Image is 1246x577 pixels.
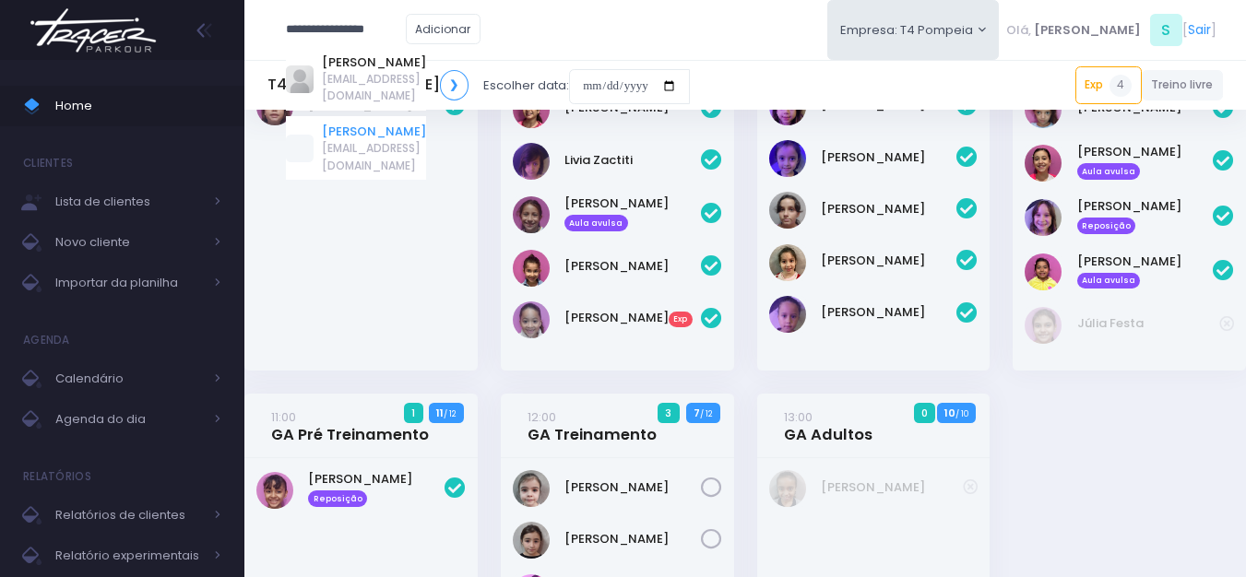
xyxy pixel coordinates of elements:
span: Home [55,94,221,118]
a: Livia Zactiti [564,151,701,170]
span: 0 [914,403,936,423]
small: 11:00 [271,408,296,426]
span: Exp [669,312,693,328]
a: [PERSON_NAME] [821,200,957,218]
a: [PERSON_NAME] [564,257,701,276]
a: ❯ [440,70,469,100]
h5: T4 Pompeia [DATE] [267,70,469,100]
h4: Agenda [23,322,70,359]
a: Treino livre [1142,70,1224,100]
img: Mariah Oliveira Camargo [1025,145,1062,182]
a: [PERSON_NAME] Reposição [308,470,445,507]
img: Naya R. H. Miranda [769,296,806,333]
span: Novo cliente [55,230,203,254]
img: Valentina scholz [1025,253,1062,290]
img: Júlia Caze Rodrigues [256,472,293,509]
a: [PERSON_NAME]Exp [564,309,701,327]
img: Luiza Lobello Demônaco [769,192,806,229]
a: [PERSON_NAME] Aula avulsa [564,194,701,231]
span: 4 [1110,75,1132,97]
img: Júlia Festa Tognasca [1025,307,1062,344]
a: [PERSON_NAME] [564,478,701,497]
img: Melissa Gouveia [1025,199,1062,236]
a: [PERSON_NAME] [821,303,957,322]
small: / 10 [955,408,968,419]
a: [PERSON_NAME] [322,123,426,141]
a: Exp4 [1075,66,1142,103]
span: Agenda do dia [55,407,203,431]
span: Aula avulsa [564,215,628,231]
strong: 10 [944,406,955,420]
span: 3 [658,403,680,423]
a: Adicionar [406,14,481,44]
a: 11:00GA Pré Treinamento [271,407,429,444]
strong: 11 [436,406,444,420]
a: [PERSON_NAME] [821,252,957,270]
a: [PERSON_NAME] Aula avulsa [1077,253,1214,289]
div: [ ] [999,9,1223,51]
img: Maria eduarda comparsi nunes [769,244,806,281]
a: [PERSON_NAME] Aula avulsa [1077,143,1214,180]
span: Olá, [1006,21,1031,40]
a: Sair [1188,20,1211,40]
span: Calendário [55,367,203,391]
img: Helena Mendes Leone [769,140,806,177]
small: / 12 [700,408,712,419]
span: Aula avulsa [1077,273,1141,289]
small: 13:00 [784,408,813,426]
a: [PERSON_NAME] [821,478,964,497]
span: 1 [404,403,423,423]
a: 13:00GA Adultos [784,407,872,444]
img: Sofia Sandes [513,301,550,338]
a: 12:00GA Treinamento [528,407,657,444]
span: Aula avulsa [1077,163,1141,180]
strong: 7 [694,406,700,420]
small: 12:00 [528,408,556,426]
a: [PERSON_NAME] Reposição [1077,197,1214,234]
a: Júlia Festa [1077,314,1220,333]
span: [EMAIL_ADDRESS][DOMAIN_NAME] [322,71,426,104]
span: Relatório experimentais [55,544,203,568]
img: Beatriz Marques Ferreira [769,470,806,507]
span: [EMAIL_ADDRESS][DOMAIN_NAME] [322,140,426,173]
a: [PERSON_NAME] [564,530,701,548]
div: Escolher data: [267,65,690,107]
img: Luiza Rinaldi Barili [513,196,550,233]
span: Importar da planilha [55,271,203,295]
a: [PERSON_NAME] [821,148,957,167]
span: Relatórios de clientes [55,503,203,527]
img: STELLA ARAUJO LAGUNA [513,250,550,287]
h4: Relatórios [23,458,91,495]
span: Reposição [308,490,367,507]
h4: Clientes [23,145,73,182]
img: Brunna Mateus De Paulo Alves [513,470,550,507]
a: [PERSON_NAME] [322,53,426,72]
span: Reposição [1077,218,1136,234]
span: S [1150,14,1182,46]
img: Sarah Fernandes da Silva [513,522,550,559]
small: / 12 [444,408,456,419]
span: [PERSON_NAME] [1034,21,1141,40]
img: Livia Zactiti Jobim [513,143,550,180]
span: Lista de clientes [55,190,203,214]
